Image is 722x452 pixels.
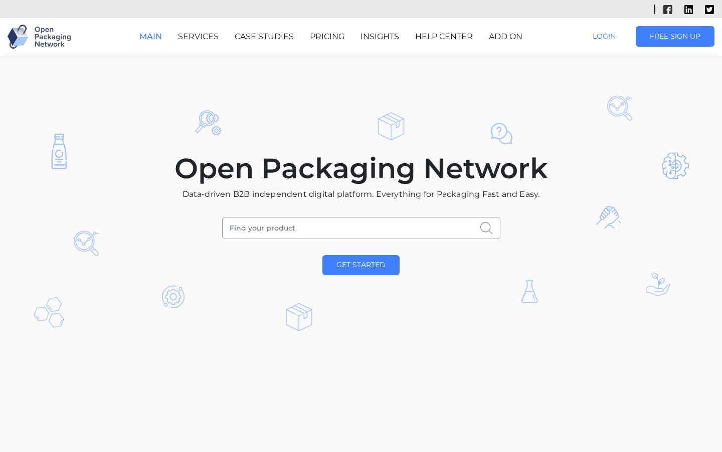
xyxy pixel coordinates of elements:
span: Get Started [336,260,386,269]
img: hero_bg.svg [33,96,689,331]
span: Login [593,32,616,41]
a: Insights [360,31,399,43]
input: Find your product [222,217,500,239]
a: Login [573,31,636,41]
img: search.svg [480,222,492,234]
a: Help Center [415,31,473,43]
button: Login [573,26,636,47]
a: Case Studies [235,31,294,43]
button: Get Started [322,255,400,276]
img: linked-in-2 logo [684,5,693,14]
a: Main [139,31,162,43]
button: Free sign up [636,26,714,47]
a: Add on [489,31,522,43]
img: facebook logo [663,5,672,14]
span: Free sign up [650,32,700,41]
a: Services [178,31,219,43]
img: logo_opn.svg [8,25,71,49]
a: Free sign up [636,31,714,41]
a: Pricing [310,31,344,43]
h1: Open Packaging Network [142,152,581,185]
img: twitter logo [705,5,714,14]
p: Data-driven B2B independent digital platform. Everything for Packaging Fast and Easy. [142,188,581,201]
